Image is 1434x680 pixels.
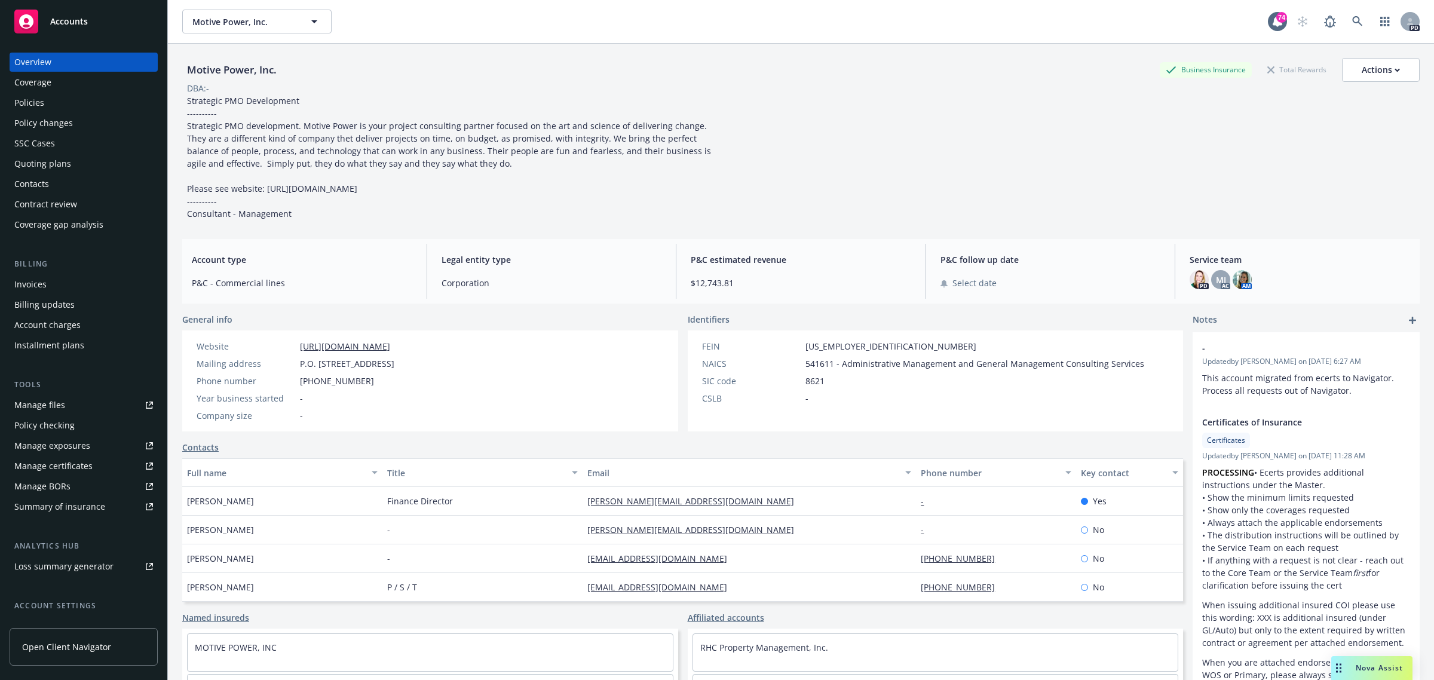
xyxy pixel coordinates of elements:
a: Loss summary generator [10,557,158,576]
div: Phone number [197,375,295,387]
a: Summary of insurance [10,497,158,516]
a: - [921,524,933,535]
div: Total Rewards [1261,62,1332,77]
div: Motive Power, Inc. [182,62,281,78]
span: P.O. [STREET_ADDRESS] [300,357,394,370]
a: Overview [10,53,158,72]
div: Account charges [14,316,81,335]
p: • Ecerts provides additional instructions under the Master. • Show the minimum limits requested •... [1202,466,1410,592]
div: Coverage gap analysis [14,215,103,234]
div: Billing [10,258,158,270]
div: Policy checking [14,416,75,435]
div: Billing updates [14,295,75,314]
div: Full name [187,467,364,479]
a: Manage files [10,396,158,415]
button: Full name [182,458,382,487]
span: P / S / T [387,581,417,593]
div: Drag to move [1331,656,1346,680]
span: P&C estimated revenue [691,253,911,266]
span: Identifiers [688,313,730,326]
button: Title [382,458,583,487]
span: Accounts [50,17,88,26]
a: add [1405,313,1420,327]
span: - [387,552,390,565]
span: Motive Power, Inc. [192,16,296,28]
img: photo [1233,270,1252,289]
span: 541611 - Administrative Management and General Management Consulting Services [805,357,1144,370]
div: Contacts [14,174,49,194]
span: No [1093,523,1104,536]
a: Report a Bug [1318,10,1342,33]
a: Contacts [10,174,158,194]
span: P&C - Commercial lines [192,277,412,289]
div: 74 [1276,12,1287,23]
a: [EMAIL_ADDRESS][DOMAIN_NAME] [587,581,737,593]
a: Manage BORs [10,477,158,496]
div: Actions [1362,59,1400,81]
button: Key contact [1076,458,1183,487]
div: Loss summary generator [14,557,114,576]
div: SSC Cases [14,134,55,153]
div: -Updatedby [PERSON_NAME] on [DATE] 6:27 AMThis account migrated from ecerts to Navigator. Process... [1193,332,1420,406]
a: Switch app [1373,10,1397,33]
div: Account settings [10,600,158,612]
a: Manage certificates [10,457,158,476]
span: No [1093,581,1104,593]
a: Policies [10,93,158,112]
a: Installment plans [10,336,158,355]
a: Affiliated accounts [688,611,764,624]
div: Policies [14,93,44,112]
a: Policy checking [10,416,158,435]
a: [EMAIL_ADDRESS][DOMAIN_NAME] [587,553,737,564]
div: Summary of insurance [14,497,105,516]
img: photo [1190,270,1209,289]
span: Nova Assist [1356,663,1403,673]
span: Strategic PMO Development ---------- Strategic PMO development. Motive Power is your project cons... [187,95,713,219]
a: Policy changes [10,114,158,133]
a: MOTIVE POWER, INC [195,642,277,653]
div: Quoting plans [14,154,71,173]
strong: PROCESSING [1202,467,1254,478]
span: - [300,409,303,422]
div: Company size [197,409,295,422]
p: When issuing additional insured COI please use this wording: XXX is additional insured (under GL/... [1202,599,1410,649]
a: Coverage [10,73,158,92]
div: Analytics hub [10,540,158,552]
a: Coverage gap analysis [10,215,158,234]
a: [URL][DOMAIN_NAME] [300,341,390,352]
span: [PERSON_NAME] [187,523,254,536]
button: Phone number [916,458,1076,487]
span: [PHONE_NUMBER] [300,375,374,387]
div: Manage BORs [14,477,71,496]
div: Mailing address [197,357,295,370]
span: Open Client Navigator [22,641,111,653]
div: SIC code [702,375,801,387]
span: Legal entity type [442,253,662,266]
span: [PERSON_NAME] [187,552,254,565]
div: Key contact [1081,467,1165,479]
div: DBA: - [187,82,209,94]
div: Year business started [197,392,295,405]
div: NAICS [702,357,801,370]
a: Contract review [10,195,158,214]
a: Quoting plans [10,154,158,173]
button: Email [583,458,916,487]
div: Installment plans [14,336,84,355]
span: [PERSON_NAME] [187,581,254,593]
span: P&C follow up date [940,253,1161,266]
div: Service team [14,617,66,636]
span: Finance Director [387,495,453,507]
a: [PERSON_NAME][EMAIL_ADDRESS][DOMAIN_NAME] [587,524,804,535]
a: Manage exposures [10,436,158,455]
div: Overview [14,53,51,72]
a: [PERSON_NAME][EMAIL_ADDRESS][DOMAIN_NAME] [587,495,804,507]
div: Manage files [14,396,65,415]
span: This account migrated from ecerts to Navigator. Process all requests out of Navigator. [1202,372,1396,396]
span: Updated by [PERSON_NAME] on [DATE] 6:27 AM [1202,356,1410,367]
span: No [1093,552,1104,565]
span: - [300,392,303,405]
span: General info [182,313,232,326]
a: Search [1346,10,1369,33]
a: RHC Property Management, Inc. [700,642,828,653]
